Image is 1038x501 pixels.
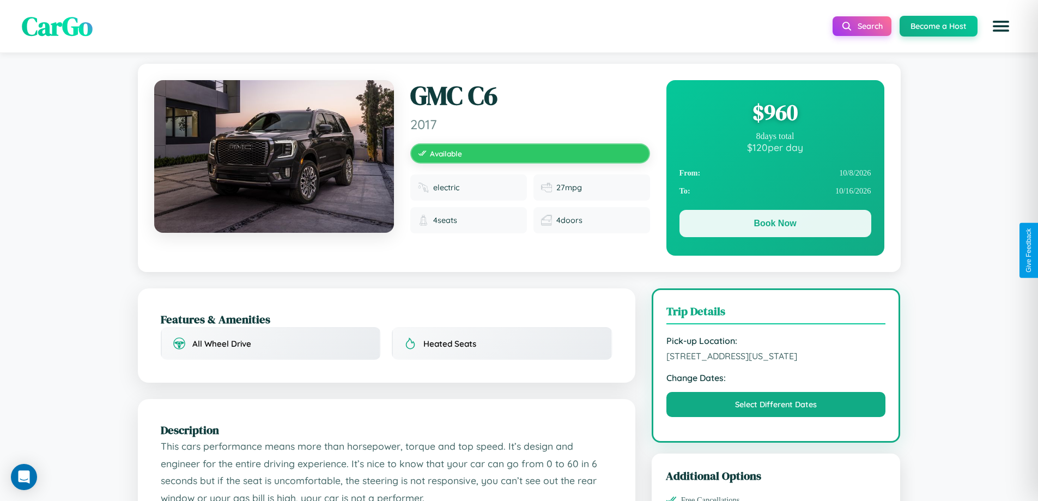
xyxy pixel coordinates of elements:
div: 10 / 8 / 2026 [679,164,871,182]
strong: To: [679,186,690,196]
div: 8 days total [679,131,871,141]
span: 27 mpg [556,183,582,192]
h3: Additional Options [666,468,887,484]
img: Fuel type [418,182,429,193]
span: Available [430,149,462,158]
div: $ 960 [679,98,871,127]
span: Heated Seats [423,339,476,349]
div: Open Intercom Messenger [11,464,37,490]
span: [STREET_ADDRESS][US_STATE] [666,351,886,361]
span: 4 seats [433,215,457,225]
img: Doors [541,215,552,226]
div: $ 120 per day [679,141,871,153]
h1: GMC C6 [410,80,650,112]
div: 10 / 16 / 2026 [679,182,871,200]
img: Fuel efficiency [541,182,552,193]
div: Give Feedback [1025,228,1033,273]
img: GMC C6 2017 [154,80,394,233]
strong: Change Dates: [666,372,886,383]
button: Open menu [986,11,1016,41]
span: 2017 [410,116,650,132]
button: Select Different Dates [666,392,886,417]
button: Become a Host [900,16,978,37]
h2: Features & Amenities [161,311,612,327]
h3: Trip Details [666,303,886,324]
strong: Pick-up Location: [666,335,886,346]
span: Search [858,21,883,31]
h2: Description [161,422,612,438]
span: CarGo [22,8,93,44]
strong: From: [679,168,701,178]
button: Search [833,16,891,36]
img: Seats [418,215,429,226]
button: Book Now [679,210,871,237]
span: All Wheel Drive [192,339,251,349]
span: 4 doors [556,215,582,225]
span: electric [433,183,459,192]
